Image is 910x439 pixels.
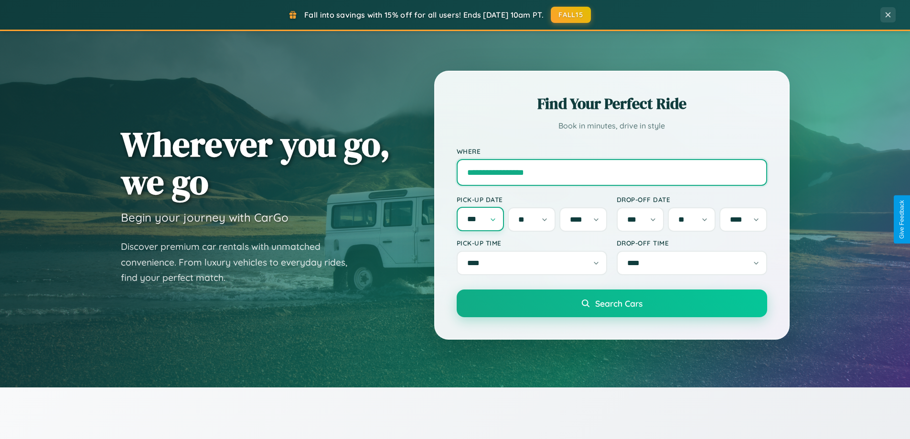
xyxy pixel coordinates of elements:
[899,200,905,239] div: Give Feedback
[457,289,767,317] button: Search Cars
[121,210,289,225] h3: Begin your journey with CarGo
[617,195,767,203] label: Drop-off Date
[457,195,607,203] label: Pick-up Date
[304,10,544,20] span: Fall into savings with 15% off for all users! Ends [DATE] 10am PT.
[551,7,591,23] button: FALL15
[457,93,767,114] h2: Find Your Perfect Ride
[121,239,360,286] p: Discover premium car rentals with unmatched convenience. From luxury vehicles to everyday rides, ...
[595,298,642,309] span: Search Cars
[617,239,767,247] label: Drop-off Time
[121,125,390,201] h1: Wherever you go, we go
[457,119,767,133] p: Book in minutes, drive in style
[457,147,767,155] label: Where
[457,239,607,247] label: Pick-up Time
